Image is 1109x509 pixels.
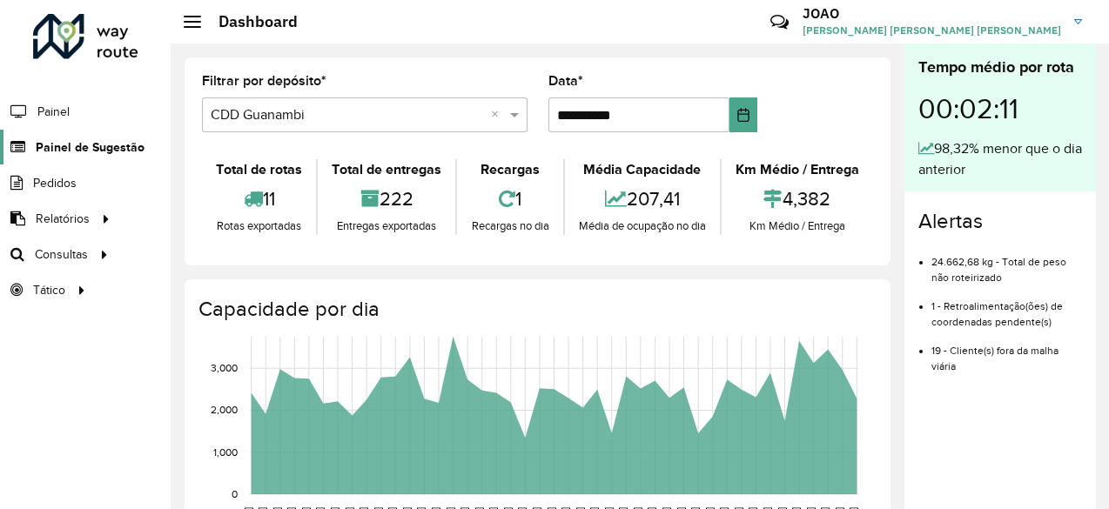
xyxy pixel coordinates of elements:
[232,488,238,499] text: 0
[201,12,298,31] h2: Dashboard
[726,180,869,218] div: 4,382
[206,218,312,235] div: Rotas exportadas
[569,218,716,235] div: Média de ocupação no dia
[33,281,65,299] span: Tático
[322,218,451,235] div: Entregas exportadas
[726,218,869,235] div: Km Médio / Entrega
[322,159,451,180] div: Total de entregas
[198,297,873,322] h4: Capacidade por dia
[461,218,558,235] div: Recargas no dia
[322,180,451,218] div: 222
[569,159,716,180] div: Média Capacidade
[761,3,798,41] a: Contato Rápido
[211,405,238,416] text: 2,000
[803,23,1061,38] span: [PERSON_NAME] [PERSON_NAME] [PERSON_NAME]
[726,159,869,180] div: Km Médio / Entrega
[569,180,716,218] div: 207,41
[37,103,70,121] span: Painel
[931,330,1082,374] li: 19 - Cliente(s) fora da malha viária
[36,138,145,157] span: Painel de Sugestão
[202,70,326,91] label: Filtrar por depósito
[918,209,1082,234] h4: Alertas
[918,56,1082,79] div: Tempo médio por rota
[461,159,558,180] div: Recargas
[206,159,312,180] div: Total de rotas
[918,138,1082,180] div: 98,32% menor que o dia anterior
[729,97,757,132] button: Choose Date
[548,70,583,91] label: Data
[803,5,1061,22] h3: JOAO
[918,79,1082,138] div: 00:02:11
[931,285,1082,330] li: 1 - Retroalimentação(ões) de coordenadas pendente(s)
[206,180,312,218] div: 11
[461,180,558,218] div: 1
[931,241,1082,285] li: 24.662,68 kg - Total de peso não roteirizado
[35,245,88,264] span: Consultas
[36,210,90,228] span: Relatórios
[33,174,77,192] span: Pedidos
[491,104,506,125] span: Clear all
[211,362,238,373] text: 3,000
[213,446,238,458] text: 1,000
